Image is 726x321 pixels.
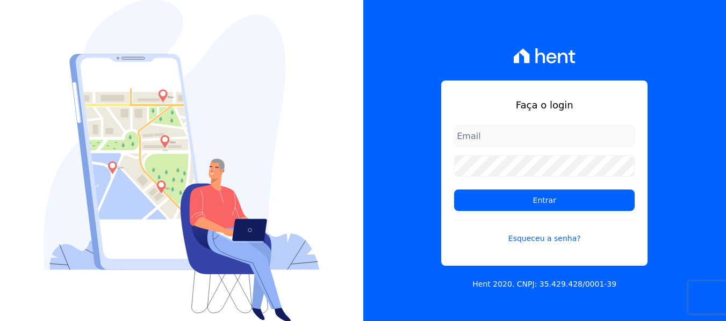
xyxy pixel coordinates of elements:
input: Entrar [454,189,635,211]
a: Esqueceu a senha? [454,220,635,244]
h1: Faça o login [454,98,635,112]
p: Hent 2020. CNPJ: 35.429.428/0001-39 [472,279,616,290]
input: Email [454,125,635,147]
